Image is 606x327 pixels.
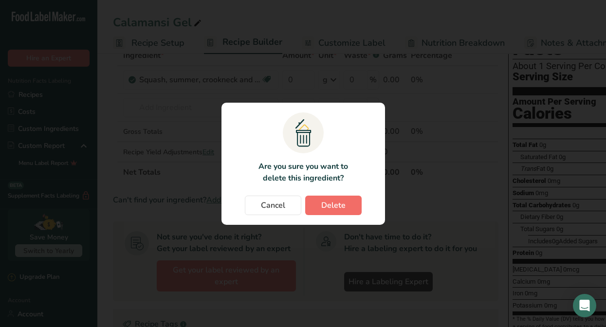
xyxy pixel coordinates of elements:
[253,161,353,184] p: Are you sure you want to delete this ingredient?
[573,294,596,317] div: Open Intercom Messenger
[321,200,346,211] span: Delete
[261,200,285,211] span: Cancel
[305,196,362,215] button: Delete
[245,196,301,215] button: Cancel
